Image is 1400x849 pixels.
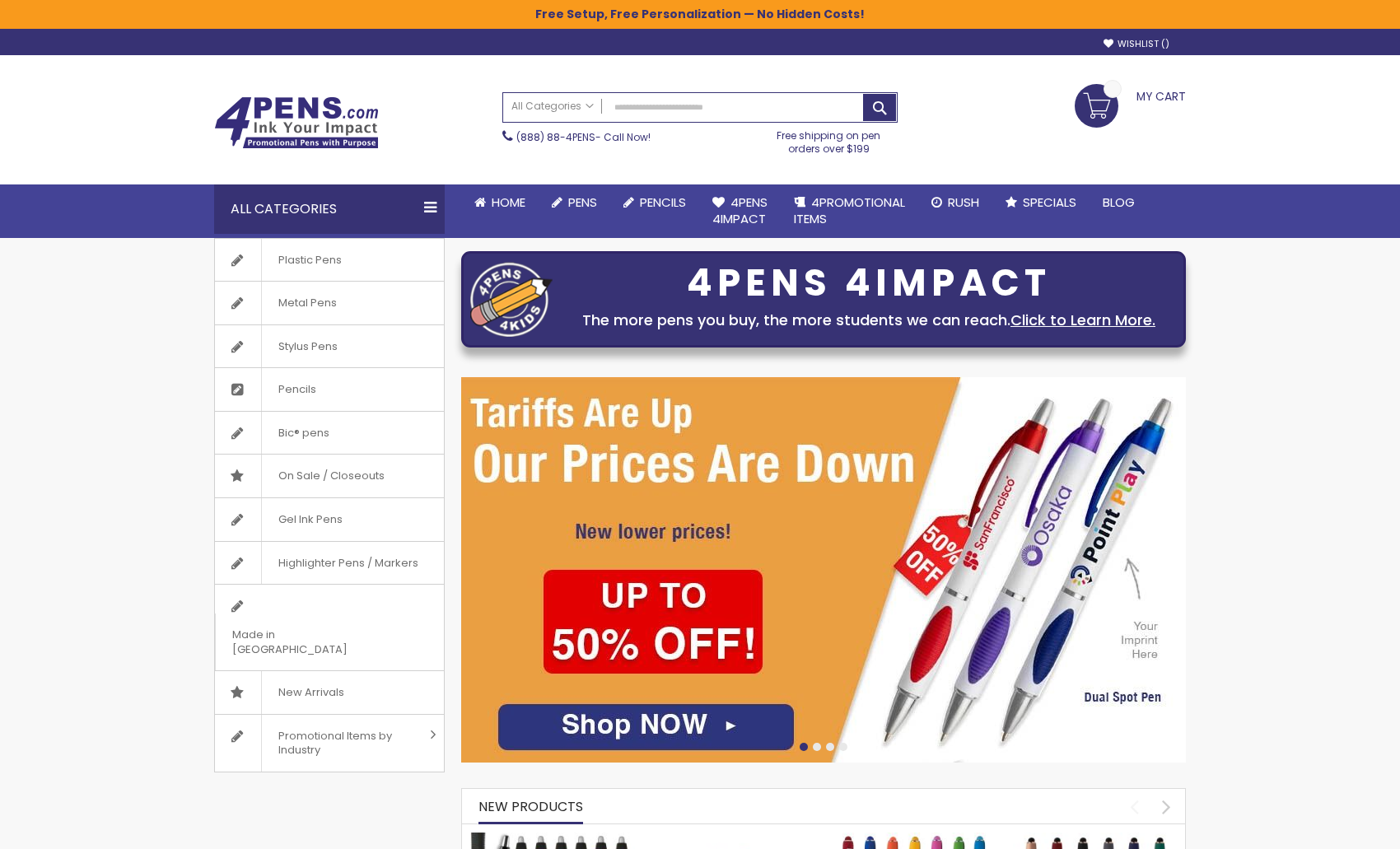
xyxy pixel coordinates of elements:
span: Home [492,194,525,211]
span: Pencils [261,368,333,411]
a: Gel Ink Pens [215,498,444,541]
span: New Products [478,797,583,816]
div: 4PENS 4IMPACT [561,266,1177,301]
span: Pencils [640,194,686,211]
a: Plastic Pens [215,239,444,282]
span: - Call Now! [516,130,651,144]
span: Plastic Pens [261,239,358,282]
a: Made in [GEOGRAPHIC_DATA] [215,585,444,670]
a: 4PROMOTIONALITEMS [781,184,918,238]
div: The more pens you buy, the more students we can reach. [561,309,1177,332]
div: next [1152,792,1181,821]
span: Specials [1023,194,1076,211]
a: (888) 88-4PENS [516,130,595,144]
a: Custom Soft Touch Metal Pen - Stylus Top [651,832,816,846]
span: On Sale / Closeouts [261,455,401,497]
a: Pens [539,184,610,221]
a: Promotional Items by Industry [215,715,444,772]
a: On Sale / Closeouts [215,455,444,497]
span: Highlighter Pens / Markers [261,542,435,585]
span: Stylus Pens [261,325,354,368]
a: Highlighter Pens / Markers [215,542,444,585]
a: Pencils [215,368,444,411]
a: Wishlist [1104,38,1169,50]
a: The Barton Custom Pens Special Offer [470,832,635,846]
span: Metal Pens [261,282,353,324]
a: 4Pens4impact [699,184,781,238]
div: All Categories [214,184,445,234]
div: Free shipping on pen orders over $199 [760,123,898,156]
span: Blog [1103,194,1135,211]
a: Pencils [610,184,699,221]
span: Rush [948,194,979,211]
a: Click to Learn More. [1010,310,1155,330]
span: Bic® pens [261,412,346,455]
span: 4Pens 4impact [712,194,768,227]
a: Stylus Pens [215,325,444,368]
a: Rush [918,184,992,221]
span: 4PROMOTIONAL ITEMS [794,194,905,227]
span: Gel Ink Pens [261,498,359,541]
div: prev [1120,792,1149,821]
a: Blog [1090,184,1148,221]
a: Ellipse Softy Rose Gold Classic with Stylus Pen - Silver Laser [1013,832,1178,846]
span: Made in [GEOGRAPHIC_DATA] [215,613,403,670]
a: All Categories [503,93,602,120]
a: Specials [992,184,1090,221]
a: Home [461,184,539,221]
img: four_pen_logo.png [470,262,553,337]
img: /cheap-promotional-products.html [461,377,1186,763]
span: All Categories [511,100,594,113]
span: New Arrivals [261,671,361,714]
span: Promotional Items by Industry [261,715,424,772]
a: Ellipse Softy Brights with Stylus Pen - Laser [832,832,996,846]
a: New Arrivals [215,671,444,714]
img: 4Pens Custom Pens and Promotional Products [214,96,379,149]
a: Bic® pens [215,412,444,455]
a: Metal Pens [215,282,444,324]
span: Pens [568,194,597,211]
